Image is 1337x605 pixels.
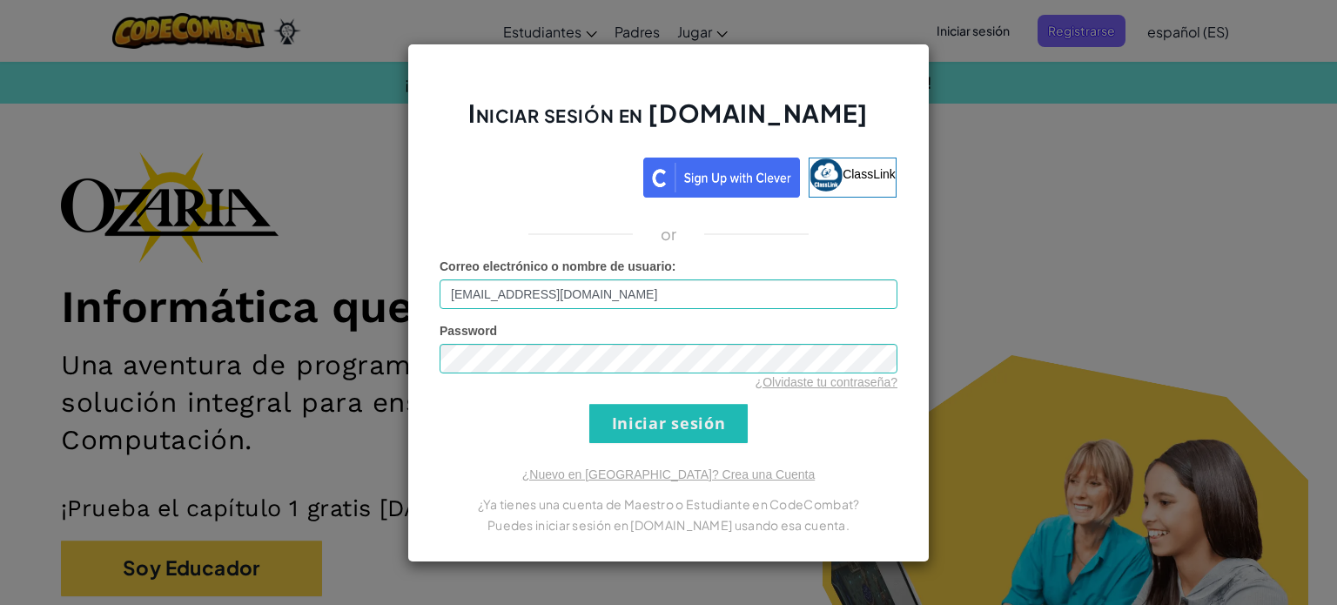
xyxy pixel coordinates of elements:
[643,158,800,198] img: clever_sso_button@2x.png
[440,494,897,514] p: ¿Ya tienes una cuenta de Maestro o Estudiante en CodeCombat?
[440,324,497,338] span: Password
[440,97,897,147] h2: Iniciar sesión en [DOMAIN_NAME]
[589,404,748,443] input: Iniciar sesión
[440,259,672,273] span: Correo electrónico o nombre de usuario
[756,375,897,389] a: ¿Olvidaste tu contraseña?
[440,258,676,275] label: :
[522,467,815,481] a: ¿Nuevo en [GEOGRAPHIC_DATA]? Crea una Cuenta
[810,158,843,192] img: classlink-logo-small.png
[440,514,897,535] p: Puedes iniciar sesión en [DOMAIN_NAME] usando esa cuenta.
[432,156,643,194] iframe: Botón Iniciar sesión con Google
[843,166,896,180] span: ClassLink
[661,224,677,245] p: or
